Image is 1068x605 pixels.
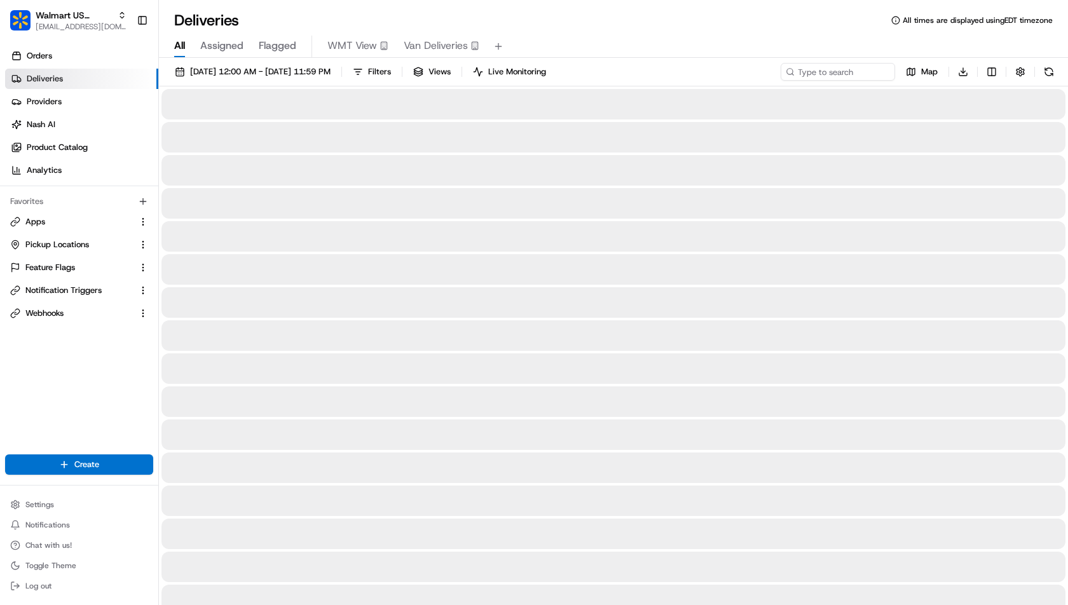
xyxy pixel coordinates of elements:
a: Product Catalog [5,137,158,158]
a: Orders [5,46,158,66]
button: Views [407,63,456,81]
span: All [174,38,185,53]
span: Live Monitoring [488,66,546,78]
button: [EMAIL_ADDRESS][DOMAIN_NAME] [36,22,127,32]
span: Orders [27,50,52,62]
span: Van Deliveries [404,38,468,53]
span: Notification Triggers [25,285,102,296]
span: Chat with us! [25,540,72,550]
button: Walmart US Stores [36,9,113,22]
a: Nash AI [5,114,158,135]
a: Notification Triggers [10,285,133,296]
span: Flagged [259,38,296,53]
span: Create [74,459,99,470]
button: Walmart US StoresWalmart US Stores[EMAIL_ADDRESS][DOMAIN_NAME] [5,5,132,36]
div: Favorites [5,191,153,212]
span: Deliveries [27,73,63,85]
span: Settings [25,500,54,510]
span: Feature Flags [25,262,75,273]
a: Analytics [5,160,158,180]
span: Notifications [25,520,70,530]
span: Apps [25,216,45,228]
span: Map [921,66,938,78]
span: Log out [25,581,51,591]
button: Refresh [1040,63,1058,81]
button: Filters [347,63,397,81]
a: Feature Flags [10,262,133,273]
a: Apps [10,216,133,228]
button: Toggle Theme [5,557,153,574]
span: Nash AI [27,119,55,130]
span: Assigned [200,38,243,53]
button: Notifications [5,516,153,534]
a: Providers [5,92,158,112]
button: [DATE] 12:00 AM - [DATE] 11:59 PM [169,63,336,81]
span: Views [428,66,451,78]
button: Chat with us! [5,536,153,554]
input: Type to search [781,63,895,81]
button: Webhooks [5,303,153,323]
button: Map [900,63,943,81]
img: Walmart US Stores [10,10,31,31]
button: Pickup Locations [5,235,153,255]
span: Filters [368,66,391,78]
span: WMT View [327,38,377,53]
span: Webhooks [25,308,64,319]
button: Apps [5,212,153,232]
span: Providers [27,96,62,107]
a: Deliveries [5,69,158,89]
span: All times are displayed using EDT timezone [903,15,1053,25]
span: Pickup Locations [25,239,89,250]
a: Webhooks [10,308,133,319]
span: [DATE] 12:00 AM - [DATE] 11:59 PM [190,66,331,78]
h1: Deliveries [174,10,239,31]
button: Feature Flags [5,257,153,278]
button: Create [5,454,153,475]
button: Live Monitoring [467,63,552,81]
span: Analytics [27,165,62,176]
button: Settings [5,496,153,513]
button: Log out [5,577,153,595]
span: Product Catalog [27,142,88,153]
span: Toggle Theme [25,561,76,571]
a: Pickup Locations [10,239,133,250]
button: Notification Triggers [5,280,153,301]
